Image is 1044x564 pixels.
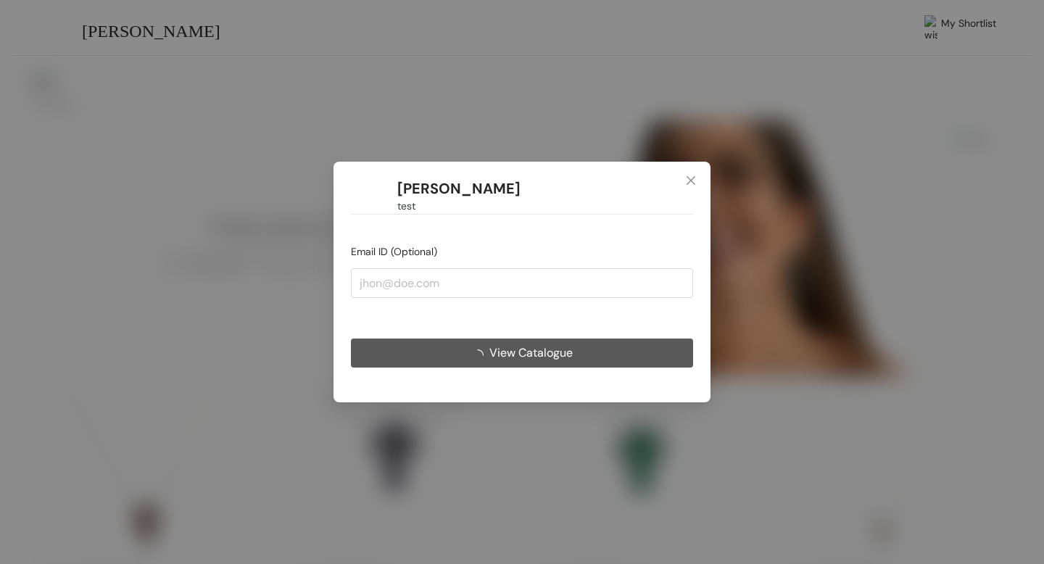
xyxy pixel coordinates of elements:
span: test [397,198,415,214]
button: View Catalogue [351,339,693,368]
img: Buyer Portal [351,179,380,208]
span: close [685,175,697,186]
h1: [PERSON_NAME] [397,180,521,198]
span: loading [472,349,489,361]
span: Email ID (Optional) [351,245,437,258]
input: jhon@doe.com [351,268,693,297]
button: Close [671,162,710,201]
span: View Catalogue [489,344,573,362]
